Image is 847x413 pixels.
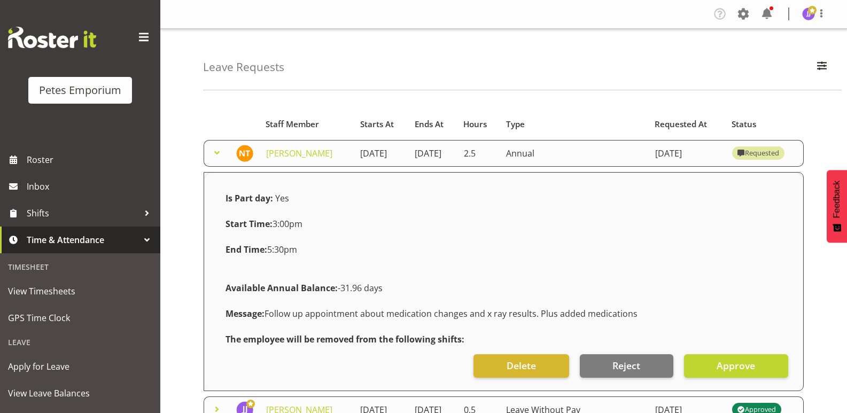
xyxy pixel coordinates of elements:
div: Timesheet [3,256,158,278]
a: GPS Time Clock [3,305,158,331]
td: [DATE] [408,140,457,167]
td: Annual [500,140,649,167]
div: -31.96 days [219,275,788,301]
span: Inbox [27,178,155,194]
span: 3:00pm [226,218,302,230]
button: Filter Employees [811,56,833,79]
button: Delete [473,354,569,378]
span: Status [732,118,756,130]
strong: The employee will be removed from the following shifts: [226,333,464,345]
span: Feedback [832,181,842,218]
span: Reject [612,359,640,372]
strong: Is Part day: [226,192,273,204]
span: 5:30pm [226,244,297,255]
strong: Available Annual Balance: [226,282,338,294]
span: Roster [27,152,155,168]
img: nicole-thomson8388.jpg [236,145,253,162]
span: View Leave Balances [8,385,152,401]
span: View Timesheets [8,283,152,299]
strong: End Time: [226,244,267,255]
button: Reject [580,354,673,378]
span: Hours [463,118,487,130]
a: View Leave Balances [3,380,158,407]
td: [DATE] [649,140,726,167]
a: Apply for Leave [3,353,158,380]
h4: Leave Requests [203,61,284,73]
button: Approve [684,354,788,378]
strong: Message: [226,308,265,320]
div: Follow up appointment about medication changes and x ray results. Plus added medications [219,301,788,326]
span: Apply for Leave [8,359,152,375]
img: janelle-jonkers702.jpg [802,7,815,20]
span: Time & Attendance [27,232,139,248]
span: Approve [717,359,755,372]
span: Type [506,118,525,130]
span: Ends At [415,118,444,130]
span: Staff Member [266,118,319,130]
div: Leave [3,331,158,353]
td: 2.5 [457,140,500,167]
button: Feedback - Show survey [827,170,847,243]
span: Requested At [655,118,707,130]
span: GPS Time Clock [8,310,152,326]
span: Shifts [27,205,139,221]
span: Delete [507,359,536,372]
div: Requested [737,147,779,160]
img: Rosterit website logo [8,27,96,48]
a: View Timesheets [3,278,158,305]
div: Petes Emporium [39,82,121,98]
span: Yes [275,192,289,204]
span: Starts At [360,118,394,130]
td: [DATE] [354,140,408,167]
strong: Start Time: [226,218,273,230]
a: [PERSON_NAME] [266,147,332,159]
